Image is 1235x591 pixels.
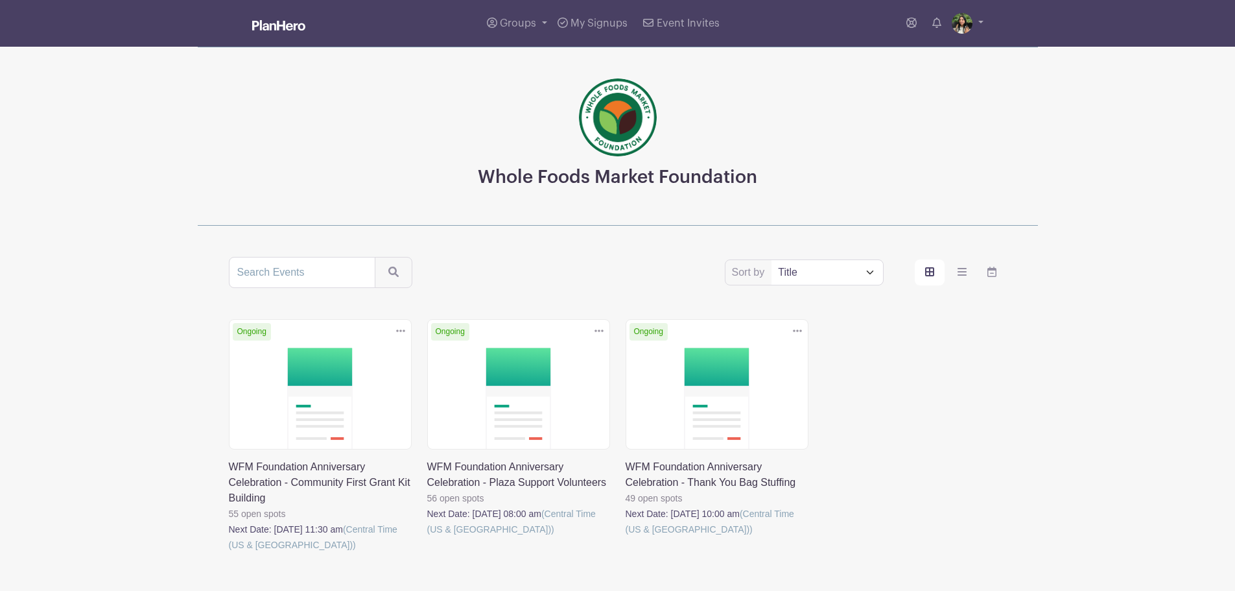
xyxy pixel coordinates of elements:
[229,257,375,288] input: Search Events
[478,167,757,189] h3: Whole Foods Market Foundation
[915,259,1007,285] div: order and view
[252,20,305,30] img: logo_white-6c42ec7e38ccf1d336a20a19083b03d10ae64f83f12c07503d8b9e83406b4c7d.svg
[570,18,628,29] span: My Signups
[500,18,536,29] span: Groups
[732,265,769,280] label: Sort by
[657,18,720,29] span: Event Invites
[579,78,657,156] img: wfmf_primary_badge_4c.png
[952,13,972,34] img: mireya.jpg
